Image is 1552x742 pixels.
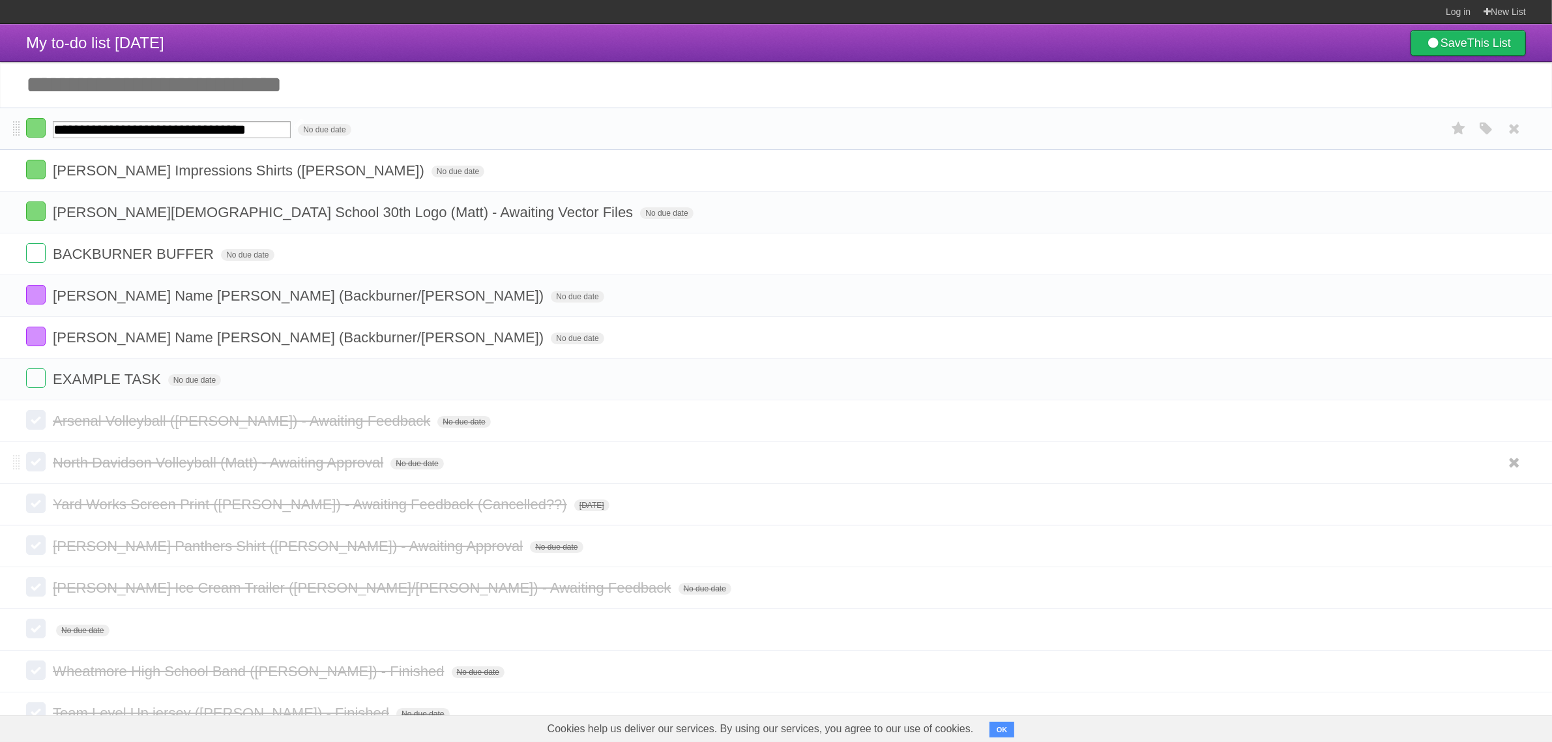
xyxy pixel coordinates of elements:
[390,458,443,469] span: No due date
[640,207,693,219] span: No due date
[53,204,636,220] span: [PERSON_NAME][DEMOGRAPHIC_DATA] School 30th Logo (Matt) - Awaiting Vector Files
[1446,118,1471,140] label: Star task
[26,535,46,555] label: Done
[452,666,505,678] span: No due date
[396,708,449,720] span: No due date
[298,124,351,136] span: No due date
[26,160,46,179] label: Done
[53,663,447,679] span: Wheatmore High School Band ([PERSON_NAME]) - Finished
[26,243,46,263] label: Done
[53,329,547,346] span: [PERSON_NAME] Name [PERSON_NAME] (Backburner/[PERSON_NAME])
[1411,30,1526,56] a: SaveThis List
[26,34,164,52] span: My to-do list [DATE]
[53,496,570,512] span: Yard Works Screen Print ([PERSON_NAME]) - Awaiting Feedback (Cancelled??)
[530,541,583,553] span: No due date
[679,583,731,595] span: No due date
[26,702,46,722] label: Done
[26,201,46,221] label: Done
[989,722,1015,737] button: OK
[551,333,604,344] span: No due date
[26,619,46,638] label: Done
[53,705,392,721] span: Team Level Up jersey ([PERSON_NAME]) - Finished
[53,580,674,596] span: [PERSON_NAME] Ice Cream Trailer ([PERSON_NAME]/[PERSON_NAME]) - Awaiting Feedback
[53,371,164,387] span: EXAMPLE TASK
[56,625,109,636] span: No due date
[26,327,46,346] label: Done
[168,374,221,386] span: No due date
[26,285,46,304] label: Done
[53,538,526,554] span: [PERSON_NAME] Panthers Shirt ([PERSON_NAME]) - Awaiting Approval
[26,577,46,597] label: Done
[437,416,490,428] span: No due date
[26,118,46,138] label: Done
[574,499,609,511] span: [DATE]
[53,246,217,262] span: BACKBURNER BUFFER
[26,660,46,680] label: Done
[26,410,46,430] label: Done
[26,368,46,388] label: Done
[26,494,46,513] label: Done
[53,162,428,179] span: [PERSON_NAME] Impressions Shirts ([PERSON_NAME])
[53,288,547,304] span: [PERSON_NAME] Name [PERSON_NAME] (Backburner/[PERSON_NAME])
[26,452,46,471] label: Done
[551,291,604,303] span: No due date
[432,166,484,177] span: No due date
[1467,37,1511,50] b: This List
[53,413,433,429] span: Arsenal Volleyball ([PERSON_NAME]) - Awaiting Feedback
[53,454,387,471] span: North Davidson Volleyball (Matt) - Awaiting Approval
[534,716,987,742] span: Cookies help us deliver our services. By using our services, you agree to our use of cookies.
[221,249,274,261] span: No due date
